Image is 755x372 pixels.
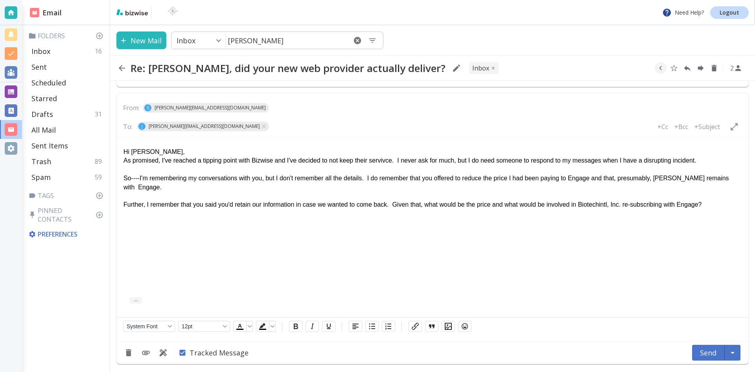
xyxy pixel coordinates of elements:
p: +Subject [694,122,720,131]
button: Send [692,345,725,361]
button: Blockquote [425,321,438,332]
p: Sent Items [31,141,68,150]
button: Use Template [156,346,170,360]
img: BioTech International [155,6,191,19]
button: +Bcc [671,119,691,134]
div: Spam59 [28,169,107,185]
button: Italic [306,321,319,332]
p: Spam [31,172,51,182]
button: Underline [322,321,335,332]
button: Add Attachment [139,346,153,360]
div: Starred [28,91,107,106]
p: Tags [28,191,107,200]
span: [PERSON_NAME][EMAIL_ADDRESS][DOMAIN_NAME] [151,103,269,113]
h2: Email [30,7,62,18]
p: Pinned Contacts [28,206,107,224]
div: Sent Items [28,138,107,154]
p: Need Help? [662,8,704,17]
button: Numbered list [382,321,395,332]
div: Text color Black [233,321,253,332]
button: Discard [122,346,136,360]
p: S [147,103,149,113]
p: Inbox [177,36,195,45]
button: Bold [289,321,302,332]
button: Bullet list [365,321,379,332]
button: +Subject [691,119,723,134]
img: DashboardSidebarEmail.svg [30,8,39,17]
div: Drafts31 [28,106,107,122]
button: See Participants [727,59,746,78]
p: All Mail [31,125,56,135]
p: +Cc [657,122,668,131]
p: Scheduled [31,78,66,87]
span: 12pt [182,323,220,329]
button: Schedule Send [725,345,740,361]
iframe: Rich Text Area [117,138,748,317]
div: J[PERSON_NAME][EMAIL_ADDRESS][DOMAIN_NAME] [137,122,269,131]
img: bizwise [116,9,148,15]
p: Sent [31,62,47,72]
p: Trash [31,157,51,166]
p: Starred [31,94,57,103]
div: Inbox16 [28,43,107,59]
p: 2 [730,64,734,72]
p: To: [123,122,133,131]
p: Logout [720,10,739,15]
button: Font System Font [123,321,175,332]
button: New Mail [116,31,166,49]
div: All Mail [28,122,107,138]
p: 16 [95,47,105,56]
p: +Bcc [674,122,688,131]
button: ... [129,297,142,304]
p: 59 [95,173,105,181]
button: Forward [695,62,707,74]
span: Tracked Message [190,348,249,357]
div: Background color Black [256,321,276,332]
button: +Cc [654,119,671,134]
button: Delete [708,62,720,74]
h2: Re: [PERSON_NAME], did your new web provider actually deliver? [131,62,446,74]
span: System Font [127,323,165,329]
button: Reply [681,62,693,74]
div: Scheduled [28,75,107,91]
span: [PERSON_NAME][EMAIL_ADDRESS][DOMAIN_NAME] [145,122,263,131]
p: J [142,122,143,131]
div: S[PERSON_NAME][EMAIL_ADDRESS][DOMAIN_NAME] [143,103,269,113]
button: Emojis [458,321,471,332]
input: Search [226,32,347,48]
div: Trash89 [28,154,107,169]
a: Logout [710,6,749,19]
p: Preferences [28,230,105,239]
p: Inbox [31,46,50,56]
p: 31 [95,110,105,118]
div: Sent [28,59,107,75]
div: Preferences [27,227,107,242]
p: INBOX [472,64,489,72]
p: 89 [95,157,105,166]
p: Drafts [31,109,53,119]
p: Folders [28,31,107,40]
p: From: [123,104,140,112]
button: Font size 12pt [178,321,230,332]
